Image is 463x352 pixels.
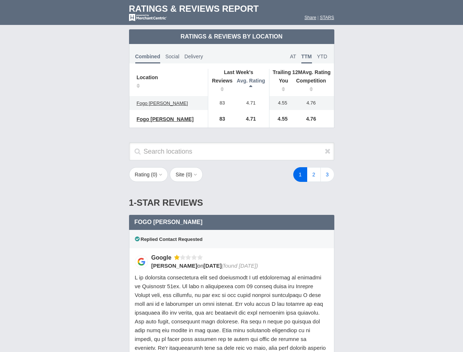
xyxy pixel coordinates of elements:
td: 83 [208,110,233,128]
img: Google [135,255,148,268]
span: 0 [188,172,191,177]
span: | [317,15,319,20]
button: Site (0) [170,167,203,182]
span: TTM [301,54,312,63]
div: 1-Star Reviews [129,191,334,215]
th: Location: activate to sort column ascending [129,69,208,96]
span: Replied Contact Requested [135,236,203,242]
th: Last Week's [208,69,269,76]
th: Reviews: activate to sort column ascending [208,76,233,96]
td: 4.71 [233,96,269,110]
td: 83 [208,96,233,110]
span: Trailing 12M [273,69,302,75]
th: Avg. Rating [269,69,334,76]
a: Fogo [PERSON_NAME] [133,99,192,108]
td: 4.55 [269,96,292,110]
span: (found [DATE]) [222,263,258,269]
a: Share [305,15,316,20]
span: [PERSON_NAME] [151,263,198,269]
span: [DATE] [203,263,222,269]
span: Fogo [PERSON_NAME] [137,116,194,122]
span: Combined [135,54,160,63]
td: 4.76 [292,96,334,110]
a: 1 [293,167,307,182]
span: Social [165,54,179,59]
span: Fogo [PERSON_NAME] [135,219,203,225]
td: 4.55 [269,110,292,128]
button: Rating (0) [129,167,168,182]
span: YTD [317,54,327,59]
th: You: activate to sort column ascending [269,76,292,96]
td: 4.71 [233,110,269,128]
td: Ratings & Reviews by Location [129,29,334,44]
span: Delivery [184,54,203,59]
a: Fogo [PERSON_NAME] [133,115,198,124]
a: 2 [307,167,321,182]
a: STARS [320,15,334,20]
span: 0 [153,172,156,177]
img: mc-powered-by-logo-white-103.png [129,14,167,21]
td: 4.76 [292,110,334,128]
div: on [151,262,324,269]
div: Google [151,254,174,261]
span: AT [290,54,296,59]
th: Competition : activate to sort column ascending [292,76,334,96]
span: Fogo [PERSON_NAME] [137,100,188,106]
a: 3 [320,167,334,182]
th: Avg. Rating: activate to sort column descending [233,76,269,96]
